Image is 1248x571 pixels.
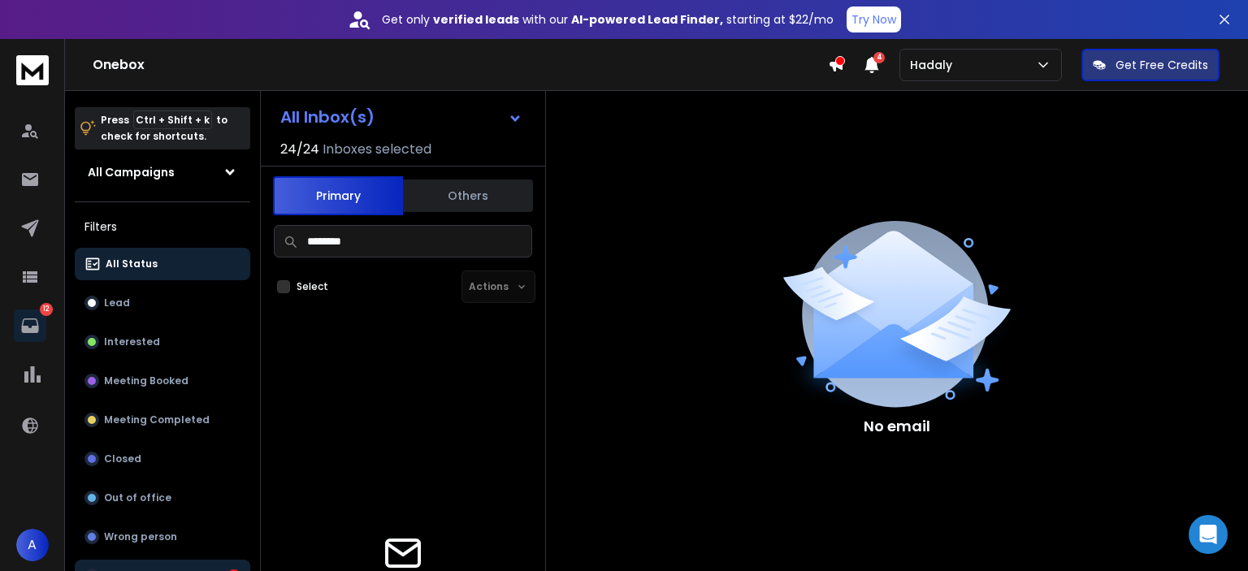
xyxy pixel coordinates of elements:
[104,335,160,348] p: Interested
[1081,49,1220,81] button: Get Free Credits
[433,11,519,28] strong: verified leads
[847,6,901,32] button: Try Now
[101,112,227,145] p: Press to check for shortcuts.
[14,309,46,342] a: 12
[1189,515,1228,554] div: Open Intercom Messenger
[16,55,49,85] img: logo
[382,11,834,28] p: Get only with our starting at $22/mo
[910,57,959,73] p: Hadaly
[267,101,535,133] button: All Inbox(s)
[75,365,250,397] button: Meeting Booked
[88,164,175,180] h1: All Campaigns
[104,452,141,465] p: Closed
[106,257,158,270] p: All Status
[75,404,250,436] button: Meeting Completed
[93,55,828,75] h1: Onebox
[75,443,250,475] button: Closed
[75,482,250,514] button: Out of office
[104,374,188,387] p: Meeting Booked
[75,521,250,553] button: Wrong person
[75,215,250,238] h3: Filters
[75,287,250,319] button: Lead
[280,140,319,159] span: 24 / 24
[864,415,930,438] p: No email
[104,530,177,543] p: Wrong person
[851,11,896,28] p: Try Now
[297,280,328,293] label: Select
[133,110,212,129] span: Ctrl + Shift + k
[104,413,210,426] p: Meeting Completed
[273,176,403,215] button: Primary
[571,11,723,28] strong: AI-powered Lead Finder,
[104,491,171,504] p: Out of office
[1116,57,1208,73] p: Get Free Credits
[75,248,250,280] button: All Status
[403,178,533,214] button: Others
[104,296,130,309] p: Lead
[16,529,49,561] button: A
[75,326,250,358] button: Interested
[323,140,431,159] h3: Inboxes selected
[75,156,250,188] button: All Campaigns
[280,109,375,125] h1: All Inbox(s)
[40,303,53,316] p: 12
[873,52,885,63] span: 4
